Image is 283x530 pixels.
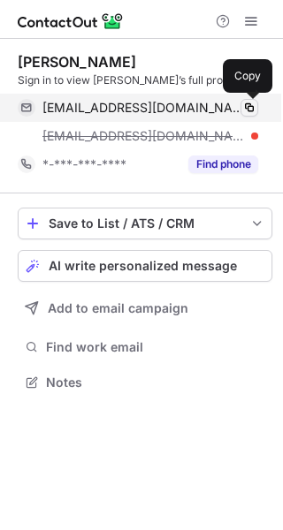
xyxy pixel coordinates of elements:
[42,100,245,116] span: [EMAIL_ADDRESS][DOMAIN_NAME]
[49,216,241,231] div: Save to List / ATS / CRM
[42,128,245,144] span: [EMAIL_ADDRESS][DOMAIN_NAME]
[46,375,265,390] span: Notes
[188,155,258,173] button: Reveal Button
[18,53,136,71] div: [PERSON_NAME]
[18,208,272,239] button: save-profile-one-click
[46,339,265,355] span: Find work email
[18,335,272,360] button: Find work email
[48,301,188,315] span: Add to email campaign
[18,250,272,282] button: AI write personalized message
[18,292,272,324] button: Add to email campaign
[18,72,272,88] div: Sign in to view [PERSON_NAME]’s full profile
[49,259,237,273] span: AI write personalized message
[18,11,124,32] img: ContactOut v5.3.10
[18,370,272,395] button: Notes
